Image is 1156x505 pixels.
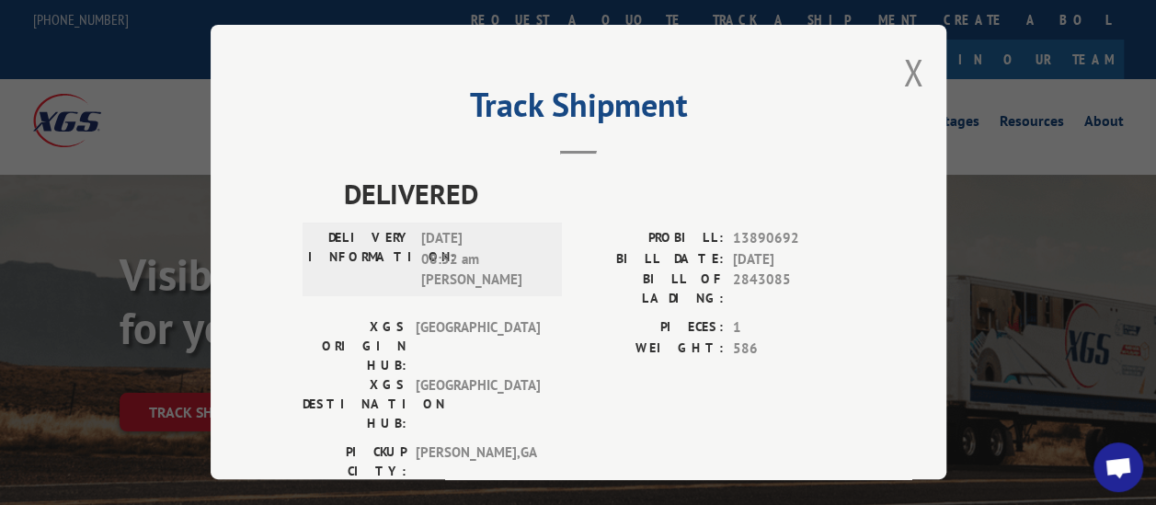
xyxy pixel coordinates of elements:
label: XGS ORIGIN HUB: [303,318,406,376]
label: DELIVERY INFORMATION: [308,229,412,292]
span: DELIVERED [344,174,854,215]
label: PIECES: [578,318,724,339]
span: [GEOGRAPHIC_DATA] [416,376,540,434]
span: [GEOGRAPHIC_DATA] [416,318,540,376]
label: PICKUP CITY: [303,443,406,482]
label: XGS DESTINATION HUB: [303,376,406,434]
button: Close modal [903,48,923,97]
a: Open chat [1093,442,1143,492]
span: 13890692 [733,229,854,250]
span: [DATE] [733,249,854,270]
span: 586 [733,339,854,360]
h2: Track Shipment [303,92,854,127]
span: 1 [733,318,854,339]
span: [PERSON_NAME] , GA [416,443,540,482]
span: 2843085 [733,270,854,309]
label: PROBILL: [578,229,724,250]
label: WEIGHT: [578,339,724,360]
label: BILL OF LADING: [578,270,724,309]
span: [DATE] 08:52 am [PERSON_NAME] [421,229,545,292]
label: BILL DATE: [578,249,724,270]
